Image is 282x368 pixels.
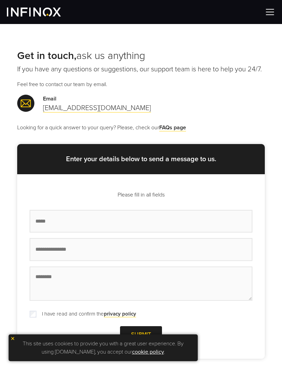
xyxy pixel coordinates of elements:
a: cookie policy [132,348,164,355]
p: Feel free to contact our team by email. [17,80,265,88]
strong: Get in touch, [17,49,76,62]
p: Please fill in all fields [30,191,252,199]
p: If you have any questions or suggestions, our support team is here to help you 24/7. [17,64,265,74]
a: [EMAIL_ADDRESS][DOMAIN_NAME] [43,104,151,112]
a: privacy policy [104,311,136,317]
h2: ask us anything [17,50,265,62]
p: Looking for a quick answer to your query? Please, check our [17,123,265,132]
img: yellow close icon [10,336,15,341]
strong: Email [43,95,56,102]
label: I have read and confirm the [38,310,136,318]
strong: privacy policy [104,311,136,317]
a: FAQs page [159,124,186,131]
a: Submit [120,326,162,343]
p: This site uses cookies to provide you with a great user experience. By using [DOMAIN_NAME], you a... [12,338,194,358]
strong: Enter your details below to send a message to us. [66,155,216,163]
